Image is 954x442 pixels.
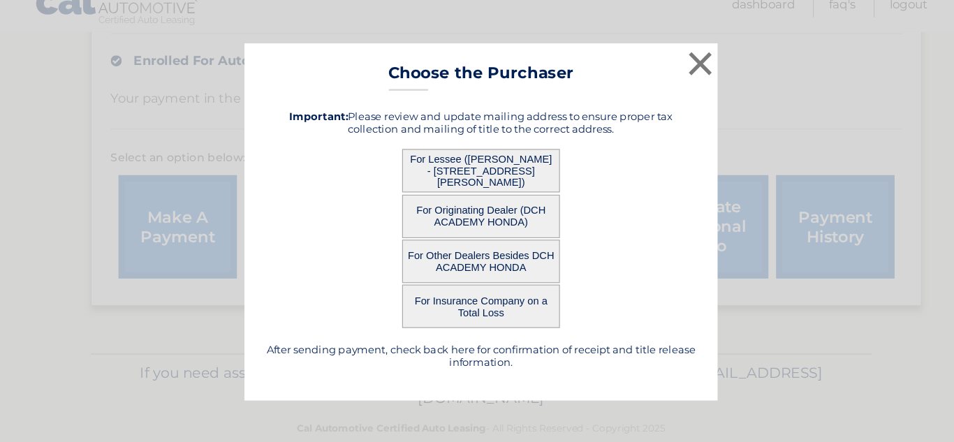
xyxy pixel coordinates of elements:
[657,67,685,95] button: ×
[285,328,669,351] h5: After sending payment, check back here for confirmation of receipt and title release information.
[285,121,669,144] h5: Please review and update mailing address to ensure proper tax collection and mailing of title to ...
[395,80,559,105] h3: Choose the Purchaser
[407,156,547,195] button: For Lessee ([PERSON_NAME] - [STREET_ADDRESS][PERSON_NAME])
[407,237,547,275] button: For Other Dealers Besides DCH ACADEMY HONDA
[407,277,547,315] button: For Insurance Company on a Total Loss
[307,121,359,133] strong: Important:
[407,197,547,235] button: For Originating Dealer (DCH ACADEMY HONDA)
